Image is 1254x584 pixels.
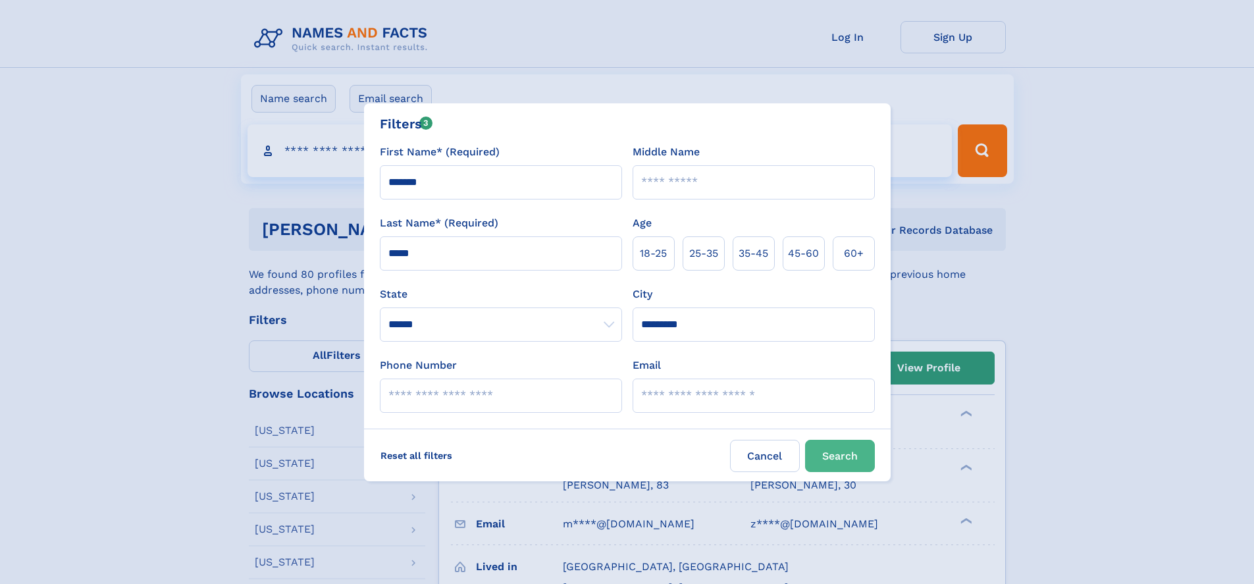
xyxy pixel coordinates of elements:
[805,440,875,472] button: Search
[380,215,498,231] label: Last Name* (Required)
[640,246,667,261] span: 18‑25
[788,246,819,261] span: 45‑60
[380,286,622,302] label: State
[380,114,433,134] div: Filters
[739,246,768,261] span: 35‑45
[730,440,800,472] label: Cancel
[633,144,700,160] label: Middle Name
[633,215,652,231] label: Age
[380,358,457,373] label: Phone Number
[633,286,652,302] label: City
[689,246,718,261] span: 25‑35
[844,246,864,261] span: 60+
[372,440,461,471] label: Reset all filters
[633,358,661,373] label: Email
[380,144,500,160] label: First Name* (Required)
